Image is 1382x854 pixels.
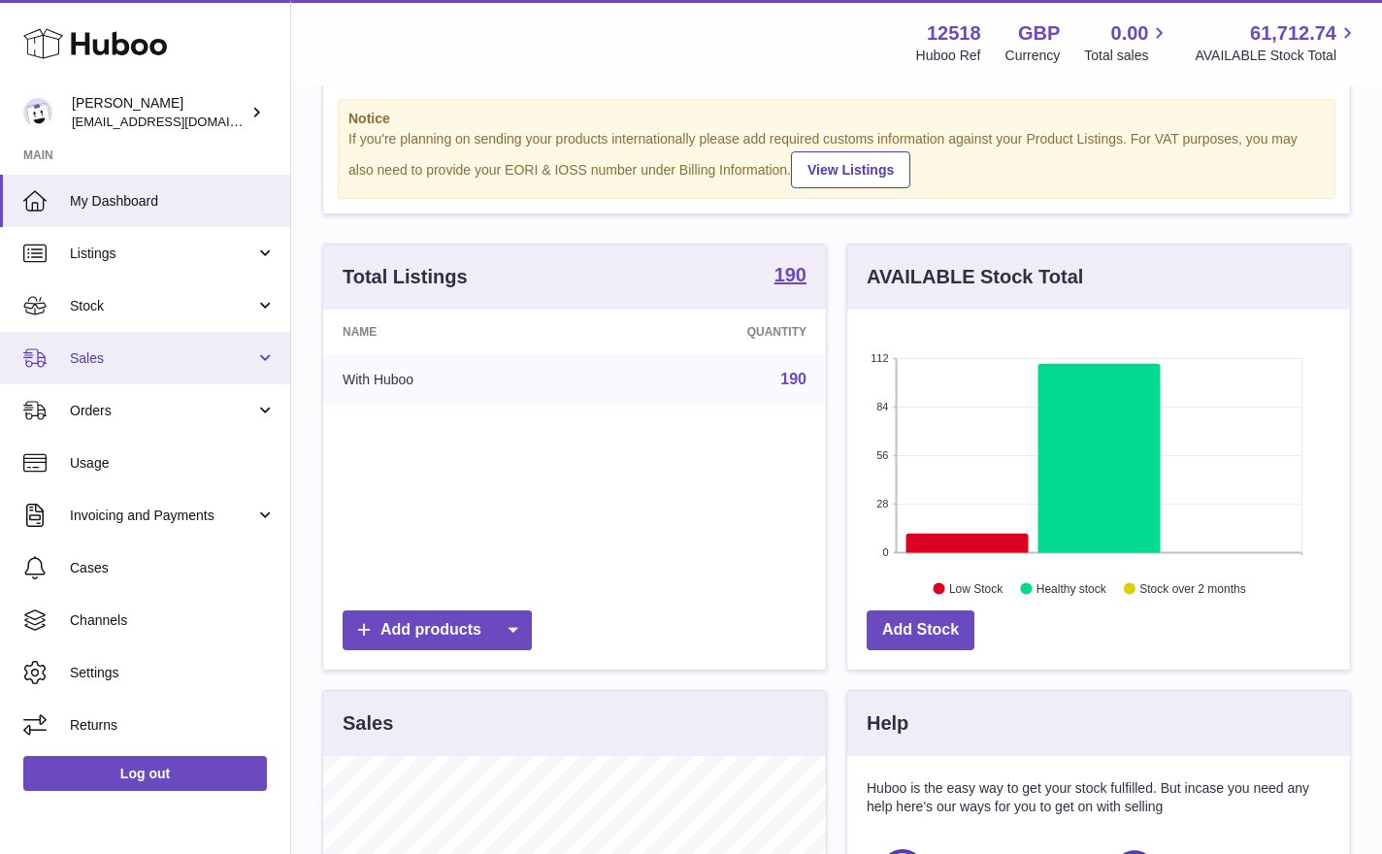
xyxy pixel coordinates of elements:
[588,310,826,354] th: Quantity
[791,151,910,188] a: View Listings
[70,297,255,315] span: Stock
[867,710,908,737] h3: Help
[23,756,267,791] a: Log out
[323,310,588,354] th: Name
[1111,20,1149,47] span: 0.00
[867,610,974,650] a: Add Stock
[70,559,276,577] span: Cases
[876,498,888,509] text: 28
[70,245,255,263] span: Listings
[70,402,255,420] span: Orders
[1005,47,1061,65] div: Currency
[343,264,468,290] h3: Total Listings
[72,94,247,131] div: [PERSON_NAME]
[70,192,276,211] span: My Dashboard
[343,710,393,737] h3: Sales
[871,352,888,364] text: 112
[1195,47,1359,65] span: AVAILABLE Stock Total
[348,130,1325,188] div: If you're planning on sending your products internationally please add required customs informati...
[1139,581,1245,595] text: Stock over 2 months
[867,779,1331,816] p: Huboo is the easy way to get your stock fulfilled. But incase you need any help here's our ways f...
[876,401,888,412] text: 84
[882,546,888,558] text: 0
[70,611,276,630] span: Channels
[876,449,888,461] text: 56
[774,265,806,288] a: 190
[70,507,255,525] span: Invoicing and Payments
[1018,20,1060,47] strong: GBP
[916,47,981,65] div: Huboo Ref
[927,20,981,47] strong: 12518
[1195,20,1359,65] a: 61,712.74 AVAILABLE Stock Total
[323,354,588,405] td: With Huboo
[1084,47,1170,65] span: Total sales
[70,716,276,735] span: Returns
[780,371,806,387] a: 190
[70,664,276,682] span: Settings
[70,454,276,473] span: Usage
[343,610,532,650] a: Add products
[949,581,1004,595] text: Low Stock
[1250,20,1336,47] span: 61,712.74
[1084,20,1170,65] a: 0.00 Total sales
[1036,581,1107,595] text: Healthy stock
[867,264,1083,290] h3: AVAILABLE Stock Total
[23,98,52,127] img: caitlin@fancylamp.co
[348,110,1325,128] strong: Notice
[72,114,285,129] span: [EMAIL_ADDRESS][DOMAIN_NAME]
[70,349,255,368] span: Sales
[774,265,806,284] strong: 190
